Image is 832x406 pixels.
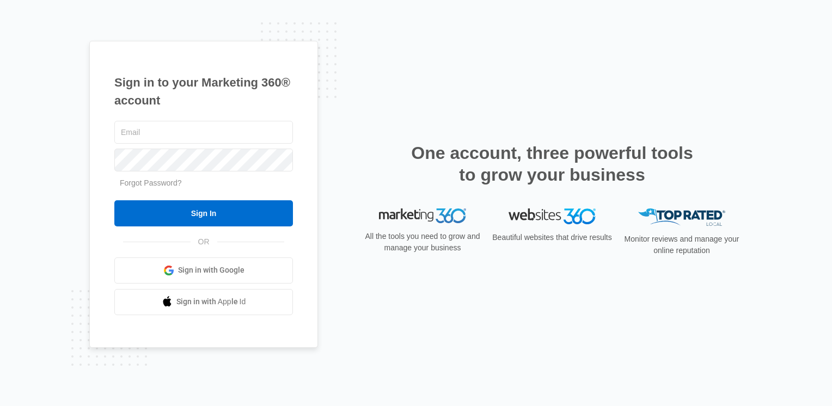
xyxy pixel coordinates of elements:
[114,73,293,109] h1: Sign in to your Marketing 360® account
[491,232,613,243] p: Beautiful websites that drive results
[178,264,244,276] span: Sign in with Google
[114,289,293,315] a: Sign in with Apple Id
[638,208,725,226] img: Top Rated Local
[176,296,246,307] span: Sign in with Apple Id
[379,208,466,224] img: Marketing 360
[114,200,293,226] input: Sign In
[408,142,696,186] h2: One account, three powerful tools to grow your business
[120,179,182,187] a: Forgot Password?
[114,257,293,284] a: Sign in with Google
[621,233,743,256] p: Monitor reviews and manage your online reputation
[191,236,217,248] span: OR
[509,208,596,224] img: Websites 360
[362,231,484,254] p: All the tools you need to grow and manage your business
[114,121,293,144] input: Email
